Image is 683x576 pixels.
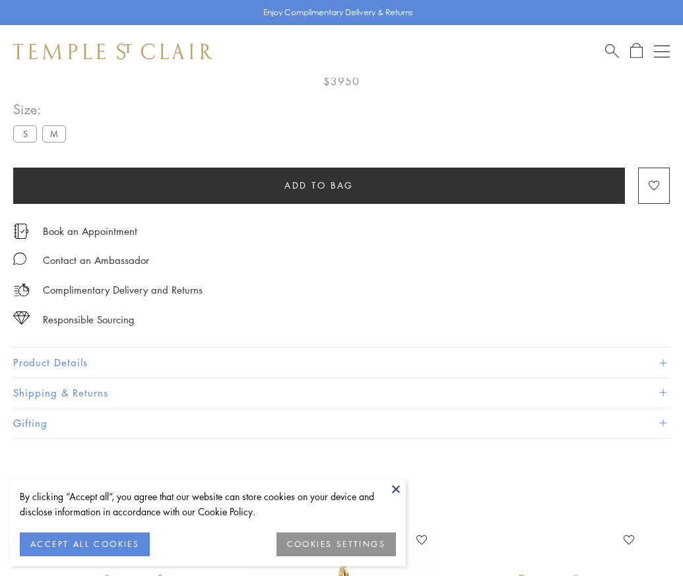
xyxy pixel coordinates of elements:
button: Product Details [13,348,670,377]
label: M [42,125,66,142]
img: icon_sourcing.svg [13,311,30,325]
span: Add to bag [284,178,354,193]
button: Open navigation [654,44,670,59]
a: Book an Appointment [43,224,137,238]
button: Gifting [13,408,670,438]
button: Add to bag [13,168,625,204]
img: MessageIcon-01_2.svg [13,252,26,265]
span: $3950 [323,73,360,90]
a: Search [605,43,619,59]
a: Open Shopping Bag [630,43,643,59]
div: Contact an Ambassador [43,252,149,269]
img: icon_appointment.svg [13,224,29,239]
div: By clicking “Accept all”, you agree that our website can store cookies on your device and disclos... [20,489,396,519]
p: Enjoy Complimentary Delivery & Returns [263,6,413,19]
img: icon_delivery.svg [13,282,30,298]
span: Size: [13,98,71,120]
img: Temple St. Clair [13,44,212,59]
p: Complimentary Delivery and Returns [43,282,203,298]
button: Shipping & Returns [13,378,670,408]
button: COOKIES SETTINGS [276,532,396,556]
div: Responsible Sourcing [43,311,135,328]
button: ACCEPT ALL COOKIES [20,532,150,556]
label: S [13,125,37,142]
